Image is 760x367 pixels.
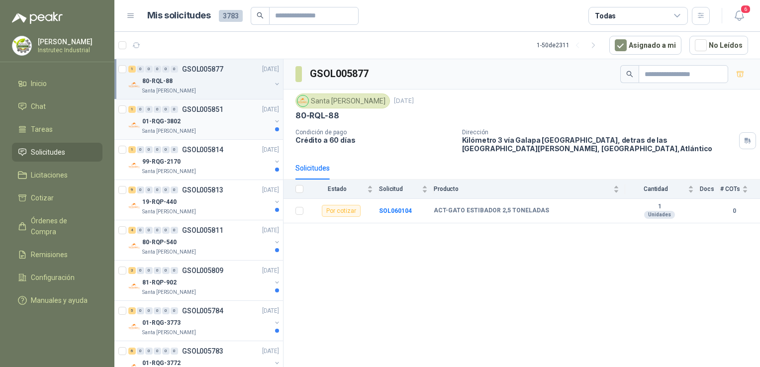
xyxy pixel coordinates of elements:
th: Producto [434,180,625,199]
span: 6 [740,4,751,14]
p: Santa [PERSON_NAME] [142,168,196,176]
div: 3 [128,267,136,274]
div: 0 [154,348,161,355]
div: 0 [145,186,153,193]
span: Producto [434,185,611,192]
button: No Leídos [689,36,748,55]
span: search [257,12,264,19]
div: 6 [128,348,136,355]
div: 0 [154,106,161,113]
span: Manuales y ayuda [31,295,88,306]
div: 0 [162,227,170,234]
a: 5 0 0 0 0 0 GSOL005784[DATE] Company Logo01-RQG-3773Santa [PERSON_NAME] [128,305,281,337]
img: Company Logo [12,36,31,55]
h1: Mis solicitudes [147,8,211,23]
img: Company Logo [297,95,308,106]
span: Estado [309,185,365,192]
div: 0 [137,267,144,274]
b: ACT-GATO ESTIBADOR 2,5 TONELADAS [434,207,549,215]
div: Todas [595,10,616,21]
img: Logo peakr [12,12,63,24]
a: Licitaciones [12,166,102,184]
p: [DATE] [262,306,279,316]
div: Santa [PERSON_NAME] [295,93,390,108]
img: Company Logo [128,240,140,252]
div: 0 [171,146,178,153]
th: # COTs [720,180,760,199]
p: Crédito a 60 días [295,136,454,144]
div: 5 [128,307,136,314]
span: Inicio [31,78,47,89]
th: Cantidad [625,180,700,199]
p: [DATE] [262,266,279,275]
img: Company Logo [128,200,140,212]
p: Instrutec Industrial [38,47,100,53]
span: Cotizar [31,192,54,203]
div: 0 [171,186,178,193]
div: 0 [137,307,144,314]
a: Remisiones [12,245,102,264]
a: Manuales y ayuda [12,291,102,310]
p: 80-RQP-540 [142,238,177,247]
p: GSOL005814 [182,146,223,153]
div: 0 [145,348,153,355]
th: Estado [309,180,379,199]
p: GSOL005784 [182,307,223,314]
p: [DATE] [262,185,279,195]
div: 0 [171,66,178,73]
span: Remisiones [31,249,68,260]
div: 0 [137,186,144,193]
div: 0 [154,267,161,274]
a: 3 0 0 0 0 0 GSOL005809[DATE] Company Logo81-RQP-902Santa [PERSON_NAME] [128,265,281,296]
div: 0 [154,307,161,314]
a: Configuración [12,268,102,287]
img: Company Logo [128,79,140,91]
a: Inicio [12,74,102,93]
div: 0 [137,227,144,234]
span: # COTs [720,185,740,192]
span: Órdenes de Compra [31,215,93,237]
p: GSOL005809 [182,267,223,274]
p: GSOL005813 [182,186,223,193]
div: 0 [137,146,144,153]
a: Cotizar [12,188,102,207]
div: 0 [162,307,170,314]
p: Santa [PERSON_NAME] [142,329,196,337]
div: 0 [154,227,161,234]
div: Solicitudes [295,163,330,174]
div: 0 [154,186,161,193]
div: 1 - 50 de 2311 [537,37,601,53]
div: 0 [145,227,153,234]
p: 19-RQP-440 [142,197,177,207]
div: 1 [128,106,136,113]
span: Solicitud [379,185,420,192]
p: Santa [PERSON_NAME] [142,87,196,95]
a: 1 0 0 0 0 0 GSOL005814[DATE] Company Logo99-RQG-2170Santa [PERSON_NAME] [128,144,281,176]
p: Dirección [462,129,736,136]
div: 0 [162,186,170,193]
p: [DATE] [262,226,279,235]
p: [DATE] [394,96,414,106]
a: Órdenes de Compra [12,211,102,241]
div: 0 [145,307,153,314]
p: GSOL005811 [182,227,223,234]
a: 1 0 0 0 0 0 GSOL005877[DATE] Company Logo80-RQL-88Santa [PERSON_NAME] [128,63,281,95]
button: 6 [730,7,748,25]
div: 0 [145,146,153,153]
div: 0 [154,146,161,153]
p: 01-RQG-3773 [142,318,181,328]
th: Solicitud [379,180,434,199]
div: 9 [128,186,136,193]
p: [PERSON_NAME] [38,38,100,45]
b: 1 [625,203,694,211]
p: GSOL005851 [182,106,223,113]
div: 0 [162,146,170,153]
p: GSOL005877 [182,66,223,73]
div: 1 [128,146,136,153]
p: 81-RQP-902 [142,278,177,287]
span: Chat [31,101,46,112]
p: Santa [PERSON_NAME] [142,248,196,256]
img: Company Logo [128,280,140,292]
p: Kilómetro 3 vía Galapa [GEOGRAPHIC_DATA], detras de las [GEOGRAPHIC_DATA][PERSON_NAME], [GEOGRAPH... [462,136,736,153]
a: 1 0 0 0 0 0 GSOL005851[DATE] Company Logo01-RQG-3802Santa [PERSON_NAME] [128,103,281,135]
